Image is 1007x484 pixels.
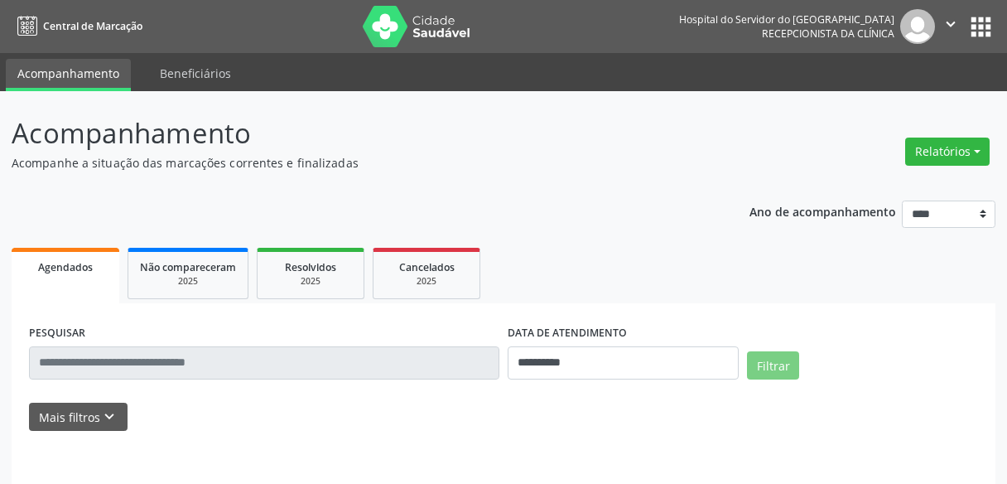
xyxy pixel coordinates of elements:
[140,260,236,274] span: Não compareceram
[966,12,995,41] button: apps
[29,403,128,432] button: Mais filtroskeyboard_arrow_down
[749,201,896,221] p: Ano de acompanhamento
[900,9,935,44] img: img
[100,408,118,426] i: keyboard_arrow_down
[12,154,701,172] p: Acompanhe a situação das marcações correntes e finalizadas
[942,15,960,33] i: 
[762,27,894,41] span: Recepcionista da clínica
[935,9,966,44] button: 
[679,12,894,27] div: Hospital do Servidor do [GEOGRAPHIC_DATA]
[140,275,236,288] div: 2025
[6,59,131,91] a: Acompanhamento
[12,12,142,40] a: Central de Marcação
[399,260,455,274] span: Cancelados
[747,351,799,380] button: Filtrar
[269,275,352,288] div: 2025
[12,113,701,154] p: Acompanhamento
[905,138,990,166] button: Relatórios
[38,260,93,274] span: Agendados
[29,321,85,346] label: PESQUISAR
[508,321,627,346] label: DATA DE ATENDIMENTO
[285,260,336,274] span: Resolvidos
[43,19,142,33] span: Central de Marcação
[148,59,243,88] a: Beneficiários
[385,275,468,288] div: 2025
